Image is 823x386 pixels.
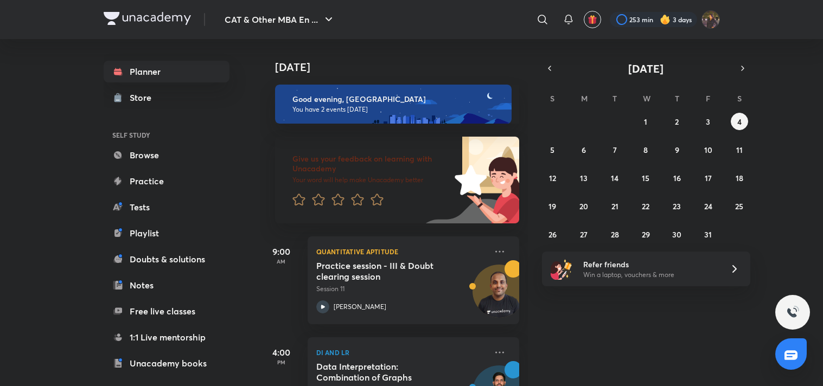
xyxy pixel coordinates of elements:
[701,10,720,29] img: Bhumika Varshney
[613,93,617,104] abbr: Tuesday
[575,226,592,243] button: October 27, 2025
[660,14,671,25] img: streak
[731,169,748,186] button: October 18, 2025
[668,169,686,186] button: October 16, 2025
[611,173,618,183] abbr: October 14, 2025
[736,145,743,155] abbr: October 11, 2025
[611,229,619,240] abbr: October 28, 2025
[104,61,229,82] a: Planner
[275,85,512,124] img: evening
[104,300,229,322] a: Free live classes
[582,145,586,155] abbr: October 6, 2025
[668,197,686,215] button: October 23, 2025
[104,170,229,192] a: Practice
[544,226,561,243] button: October 26, 2025
[418,137,519,223] img: feedback_image
[731,141,748,158] button: October 11, 2025
[550,93,554,104] abbr: Sunday
[544,197,561,215] button: October 19, 2025
[544,169,561,186] button: October 12, 2025
[548,201,556,211] abbr: October 19, 2025
[706,93,710,104] abbr: Friday
[548,229,557,240] abbr: October 26, 2025
[130,91,158,104] div: Store
[588,15,597,24] img: avatar
[637,141,654,158] button: October 8, 2025
[104,196,229,218] a: Tests
[316,361,451,383] h5: Data Interpretation: Combination of Graphs
[544,141,561,158] button: October 5, 2025
[292,94,502,104] h6: Good evening, [GEOGRAPHIC_DATA]
[668,226,686,243] button: October 30, 2025
[637,197,654,215] button: October 22, 2025
[704,145,712,155] abbr: October 10, 2025
[575,197,592,215] button: October 20, 2025
[579,201,588,211] abbr: October 20, 2025
[699,197,717,215] button: October 24, 2025
[581,93,588,104] abbr: Monday
[550,145,554,155] abbr: October 5, 2025
[643,145,648,155] abbr: October 8, 2025
[104,12,191,28] a: Company Logo
[642,173,649,183] abbr: October 15, 2025
[104,326,229,348] a: 1:1 Live mentorship
[737,117,742,127] abbr: October 4, 2025
[675,93,679,104] abbr: Thursday
[260,245,303,258] h5: 9:00
[704,229,712,240] abbr: October 31, 2025
[736,173,743,183] abbr: October 18, 2025
[580,173,588,183] abbr: October 13, 2025
[699,226,717,243] button: October 31, 2025
[292,176,451,184] p: Your word will help make Unacademy better
[104,222,229,244] a: Playlist
[786,306,799,319] img: ttu
[557,61,735,76] button: [DATE]
[699,141,717,158] button: October 10, 2025
[642,201,649,211] abbr: October 22, 2025
[606,197,623,215] button: October 21, 2025
[104,248,229,270] a: Doubts & solutions
[260,346,303,359] h5: 4:00
[104,352,229,374] a: Unacademy books
[260,258,303,265] p: AM
[731,197,748,215] button: October 25, 2025
[292,105,502,114] p: You have 2 events [DATE]
[580,229,588,240] abbr: October 27, 2025
[334,302,386,312] p: [PERSON_NAME]
[316,245,487,258] p: Quantitative Aptitude
[628,61,663,76] span: [DATE]
[675,145,679,155] abbr: October 9, 2025
[735,201,743,211] abbr: October 25, 2025
[699,113,717,130] button: October 3, 2025
[551,258,572,280] img: referral
[583,270,717,280] p: Win a laptop, vouchers & more
[673,201,681,211] abbr: October 23, 2025
[699,169,717,186] button: October 17, 2025
[583,259,717,270] h6: Refer friends
[316,346,487,359] p: DI and LR
[275,61,530,74] h4: [DATE]
[731,113,748,130] button: October 4, 2025
[637,169,654,186] button: October 15, 2025
[260,359,303,365] p: PM
[704,201,712,211] abbr: October 24, 2025
[104,12,191,25] img: Company Logo
[606,141,623,158] button: October 7, 2025
[613,145,617,155] abbr: October 7, 2025
[104,144,229,166] a: Browse
[673,173,681,183] abbr: October 16, 2025
[644,117,647,127] abbr: October 1, 2025
[675,117,679,127] abbr: October 2, 2025
[637,226,654,243] button: October 29, 2025
[668,113,686,130] button: October 2, 2025
[737,93,742,104] abbr: Saturday
[575,169,592,186] button: October 13, 2025
[584,11,601,28] button: avatar
[668,141,686,158] button: October 9, 2025
[706,117,710,127] abbr: October 3, 2025
[104,274,229,296] a: Notes
[549,173,556,183] abbr: October 12, 2025
[606,226,623,243] button: October 28, 2025
[575,141,592,158] button: October 6, 2025
[611,201,618,211] abbr: October 21, 2025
